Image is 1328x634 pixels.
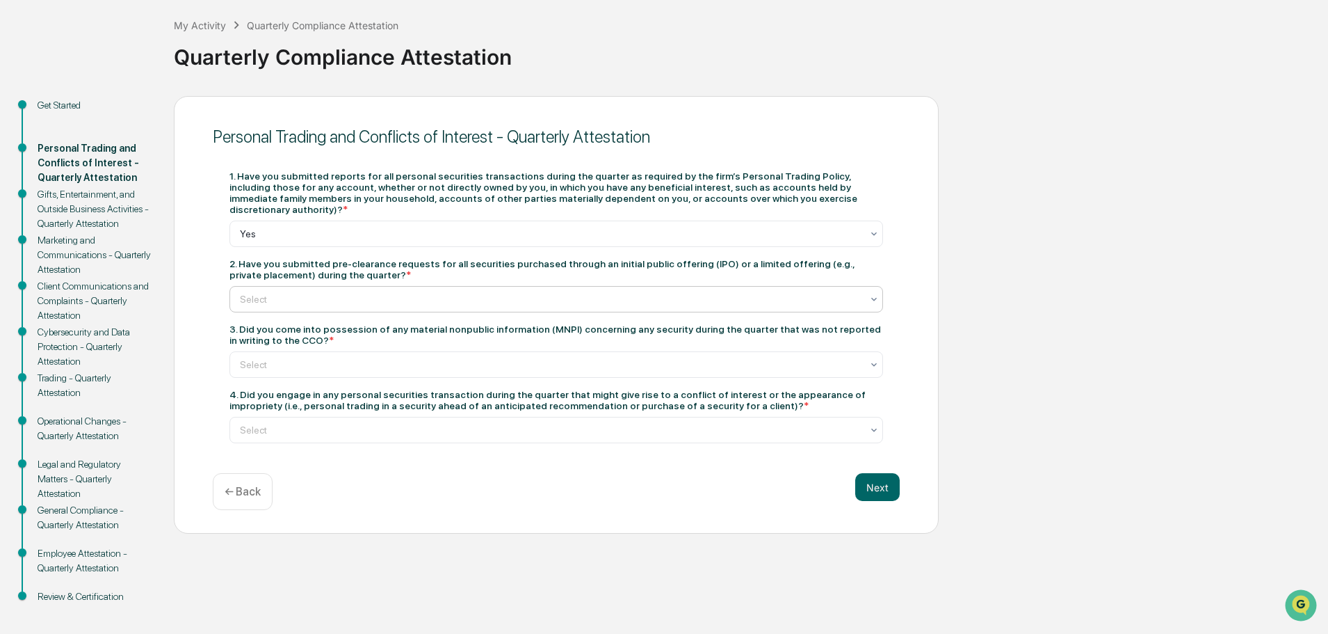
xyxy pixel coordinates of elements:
[38,589,152,604] div: Review & Certification
[38,457,152,501] div: Legal and Regulatory Matters - Quarterly Attestation
[47,106,228,120] div: Start new chat
[855,473,900,501] button: Next
[247,19,398,31] div: Quarterly Compliance Attestation
[14,177,25,188] div: 🖐️
[38,371,152,400] div: Trading - Quarterly Attestation
[38,414,152,443] div: Operational Changes - Quarterly Attestation
[14,29,253,51] p: How can we help?
[14,106,39,132] img: 1746055101610-c473b297-6a78-478c-a979-82029cc54cd1
[8,196,93,221] a: 🔎Data Lookup
[174,33,1321,70] div: Quarterly Compliance Attestation
[38,187,152,231] div: Gifts, Entertainment, and Outside Business Activities - Quarterly Attestation
[38,503,152,532] div: General Compliance - Quarterly Attestation
[101,177,112,188] div: 🗄️
[229,171,883,215] div: 1. Have you submitted reports for all personal securities transactions during the quarter as requ...
[8,170,95,195] a: 🖐️Preclearance
[213,127,900,147] div: Personal Trading and Conflicts of Interest - Quarterly Attestation
[38,233,152,277] div: Marketing and Communications - Quarterly Attestation
[236,111,253,127] button: Start new chat
[38,141,152,185] div: Personal Trading and Conflicts of Interest - Quarterly Attestation
[14,203,25,214] div: 🔎
[95,170,178,195] a: 🗄️Attestations
[38,98,152,113] div: Get Started
[47,120,176,132] div: We're available if you need us!
[98,235,168,246] a: Powered byPylon
[229,389,883,411] div: 4. Did you engage in any personal securities transaction during the quarter that might give rise ...
[229,324,883,346] div: 3. Did you come into possession of any material nonpublic information (MNPI) concerning any secur...
[38,546,152,576] div: Employee Attestation - Quarterly Attestation
[38,325,152,369] div: Cybersecurity and Data Protection - Quarterly Attestation
[138,236,168,246] span: Pylon
[225,485,261,498] p: ← Back
[28,175,90,189] span: Preclearance
[115,175,172,189] span: Attestations
[38,279,152,323] div: Client Communications and Complaints - Quarterly Attestation
[174,19,226,31] div: My Activity
[28,202,88,216] span: Data Lookup
[229,258,883,280] div: 2. Have you submitted pre-clearance requests for all securities purchased through an initial publ...
[1284,588,1321,626] iframe: Open customer support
